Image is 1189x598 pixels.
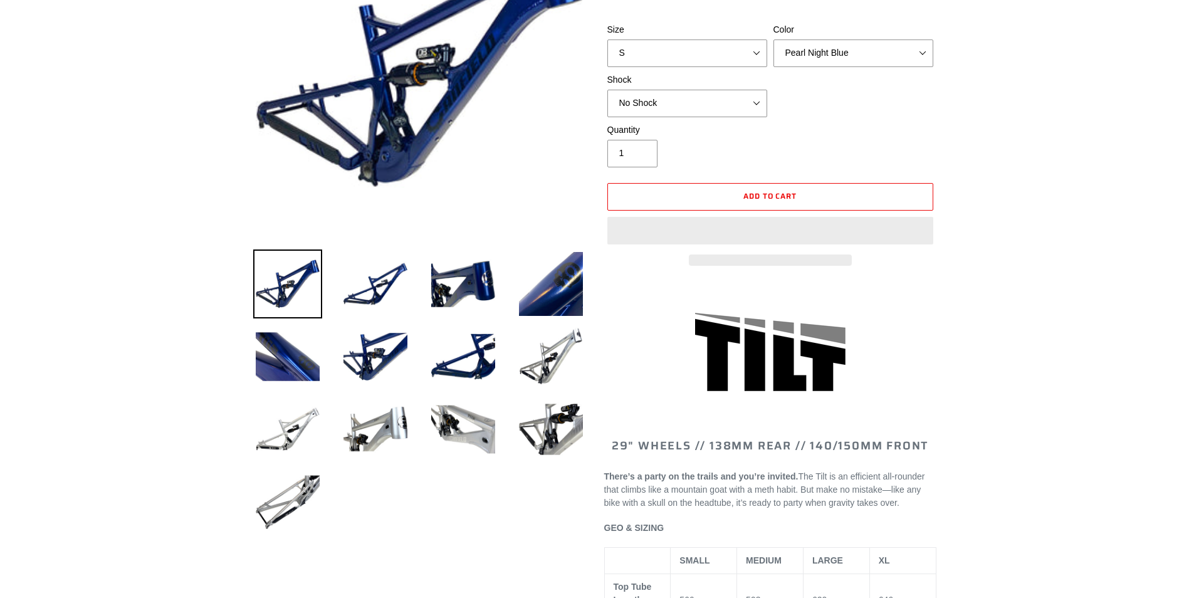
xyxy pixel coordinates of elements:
span: MEDIUM [746,555,782,565]
span: XL [879,555,890,565]
span: Add to cart [743,190,797,202]
img: Load image into Gallery viewer, TILT - Frameset [341,395,410,464]
img: Load image into Gallery viewer, TILT - Frameset [341,322,410,391]
img: Load image into Gallery viewer, TILT - Frameset [429,322,498,391]
img: Load image into Gallery viewer, TILT - Frameset [253,249,322,318]
label: Quantity [607,123,767,137]
label: Color [773,23,933,36]
span: GEO & SIZING [604,523,664,533]
span: LARGE [812,555,843,565]
img: Load image into Gallery viewer, TILT - Frameset [429,395,498,464]
img: Load image into Gallery viewer, TILT - Frameset [516,395,585,464]
label: Shock [607,73,767,87]
b: There’s a party on the trails and you’re invited. [604,471,799,481]
img: Load image into Gallery viewer, TILT - Frameset [253,468,322,537]
img: Load image into Gallery viewer, TILT - Frameset [516,322,585,391]
img: Load image into Gallery viewer, TILT - Frameset [516,249,585,318]
button: Add to cart [607,183,933,211]
span: 29" WHEELS // 138mm REAR // 140/150mm FRONT [612,437,928,454]
span: SMALL [679,555,710,565]
span: The Tilt is an efficient all-rounder that climbs like a mountain goat with a meth habit. But make... [604,471,925,508]
img: Load image into Gallery viewer, TILT - Frameset [429,249,498,318]
img: Load image into Gallery viewer, TILT - Frameset [253,322,322,391]
label: Size [607,23,767,36]
img: Load image into Gallery viewer, TILT - Frameset [341,249,410,318]
img: Load image into Gallery viewer, TILT - Frameset [253,395,322,464]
